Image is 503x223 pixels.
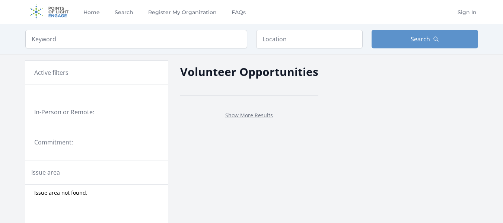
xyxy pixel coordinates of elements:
span: Issue area not found. [34,189,87,197]
span: Search [411,35,430,44]
legend: Commitment: [34,138,159,147]
a: Show More Results [225,112,273,119]
input: Location [256,30,363,48]
h2: Volunteer Opportunities [180,63,318,80]
input: Keyword [25,30,247,48]
legend: In-Person or Remote: [34,108,159,117]
h3: Active filters [34,68,69,77]
legend: Issue area [31,168,60,177]
button: Search [372,30,478,48]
